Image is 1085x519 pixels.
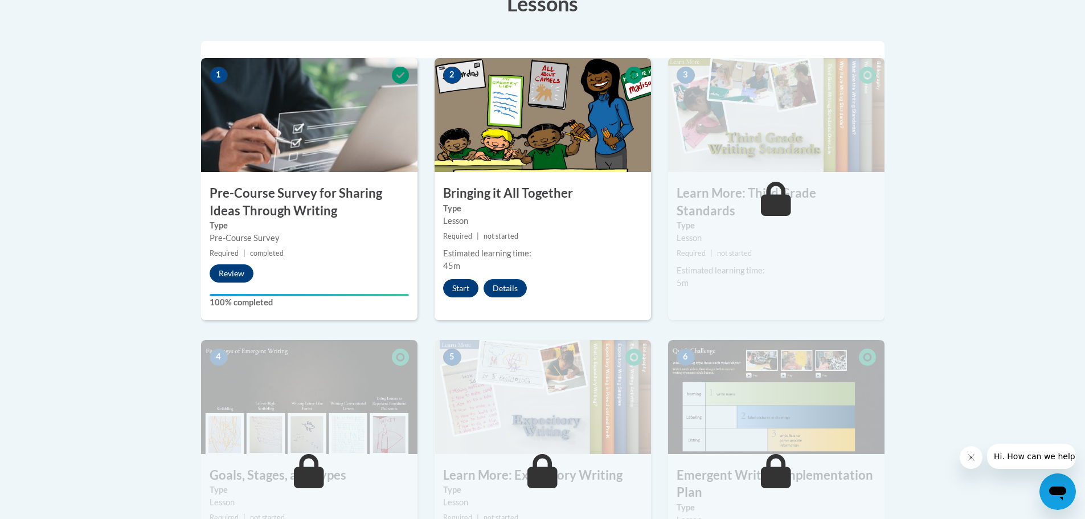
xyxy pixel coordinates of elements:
span: Hi. How can we help? [7,8,92,17]
label: Type [210,219,409,232]
h3: Pre-Course Survey for Sharing Ideas Through Writing [201,185,417,220]
div: Estimated learning time: [677,264,876,277]
h3: Goals, Stages, and Types [201,467,417,484]
span: 45m [443,261,460,271]
h3: Bringing it All Together [435,185,651,202]
span: 2 [443,67,461,84]
img: Course Image [201,340,417,454]
iframe: Close message [960,446,982,469]
span: 5 [443,349,461,366]
h3: Emergent Writing Implementation Plan [668,467,885,502]
span: not started [717,249,752,258]
span: completed [250,249,284,258]
img: Course Image [668,58,885,172]
button: Start [443,279,478,297]
span: 6 [677,349,695,366]
span: 1 [210,67,228,84]
button: Review [210,264,253,283]
div: Estimated learning time: [443,247,642,260]
iframe: Button to launch messaging window [1039,473,1076,510]
label: Type [443,484,642,496]
img: Course Image [435,58,651,172]
span: 5m [677,278,689,288]
span: Required [677,249,706,258]
h3: Learn More: Third Grade Standards [668,185,885,220]
span: Required [210,249,239,258]
label: Type [677,501,876,514]
label: Type [210,484,409,496]
label: Type [443,202,642,215]
img: Course Image [201,58,417,172]
span: not started [484,232,518,240]
label: Type [677,219,876,232]
label: 100% completed [210,296,409,309]
span: | [710,249,713,258]
div: Lesson [443,496,642,509]
img: Course Image [435,340,651,454]
span: 3 [677,67,695,84]
img: Course Image [668,340,885,454]
span: Required [443,232,472,240]
div: Lesson [677,232,876,244]
button: Details [484,279,527,297]
h3: Learn More: Expository Writing [435,467,651,484]
span: 4 [210,349,228,366]
span: | [477,232,479,240]
div: Your progress [210,294,409,296]
div: Lesson [443,215,642,227]
iframe: Message from company [987,444,1076,469]
span: | [243,249,245,258]
div: Pre-Course Survey [210,232,409,244]
div: Lesson [210,496,409,509]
